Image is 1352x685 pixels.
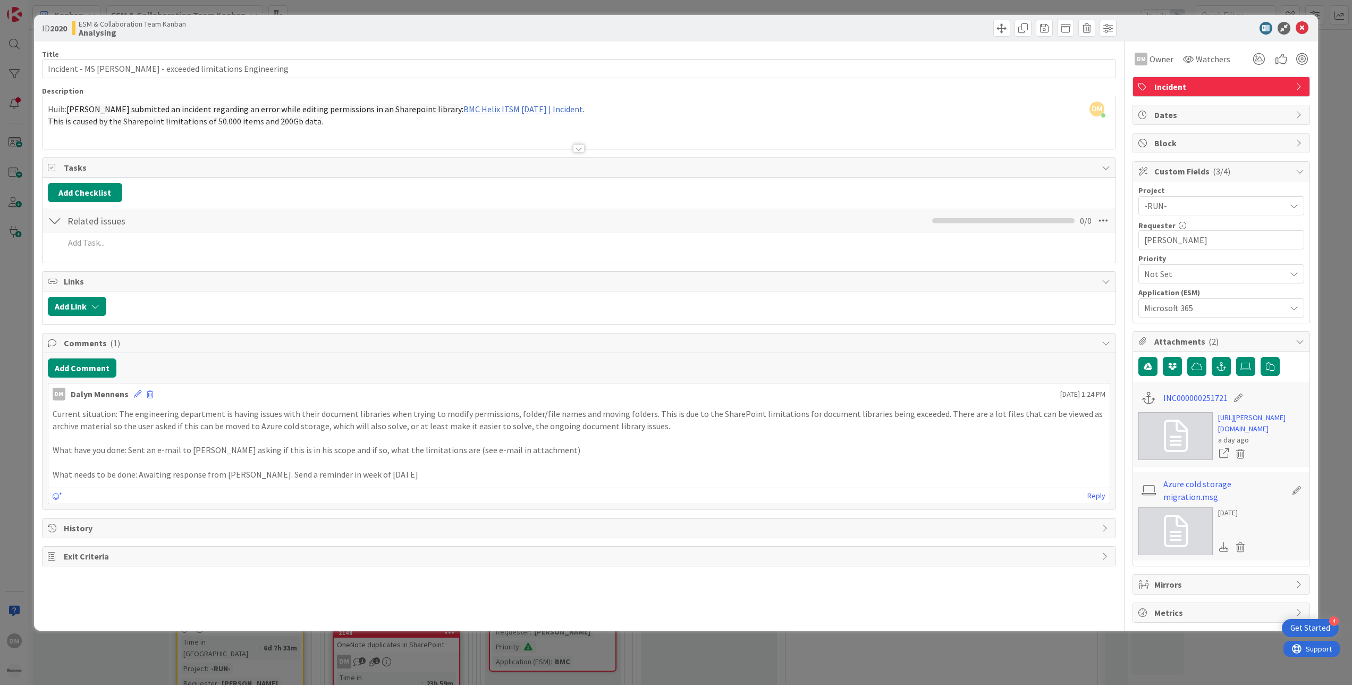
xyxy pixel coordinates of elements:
div: Project [1138,187,1304,194]
label: Title [42,49,59,59]
span: [DATE] 1:24 PM [1060,389,1105,400]
span: Comments [64,337,1097,349]
p: What have you done: Sent an e-mail to [PERSON_NAME] asking if this is in his scope and if so, wha... [53,444,1106,456]
p: Huib: [48,103,1111,115]
span: Attachments [1154,335,1290,348]
span: Exit Criteria [64,550,1097,563]
p: Current situation: The engineering department is having issues with their document libraries when... [53,408,1106,432]
a: BMC Helix ITSM [DATE] | Incident [463,104,583,114]
div: 4 [1329,616,1339,626]
span: Mirrors [1154,578,1290,591]
span: Microsoft 365 [1144,300,1280,315]
span: ( 2 ) [1209,336,1219,347]
span: Tasks [64,161,1097,174]
span: This is caused by the Sharepoint limitations of 50.000 items and 200Gb data. [48,116,323,127]
a: Reply [1087,489,1105,503]
input: Add Checklist... [64,211,303,230]
span: Support [22,2,48,14]
div: a day ago [1218,435,1304,446]
input: type card name here... [42,59,1117,78]
div: Dalyn Mennens [71,388,129,400]
span: ESM & Collaboration Team Kanban [79,20,186,28]
div: Priority [1138,255,1304,262]
span: Links [64,275,1097,288]
div: DM [53,388,65,400]
div: [DATE] [1218,507,1249,519]
span: Owner [1150,53,1173,65]
a: [URL][PERSON_NAME][DOMAIN_NAME] [1218,412,1304,435]
a: INC000000251721 [1163,391,1228,404]
span: History [64,522,1097,534]
span: ID [42,22,67,35]
button: Add Checklist [48,183,122,202]
span: Custom Fields [1154,165,1290,178]
div: Open Get Started checklist, remaining modules: 4 [1282,619,1339,637]
div: DM [1135,53,1147,65]
p: What needs to be done: Awaiting response from [PERSON_NAME]. Send a reminder in week of [DATE] [53,469,1106,481]
div: Download [1218,540,1230,554]
label: Requester [1138,221,1176,230]
span: Incident [1154,80,1290,93]
span: ( 1 ) [110,338,120,348]
span: Metrics [1154,606,1290,619]
span: Description [42,86,83,96]
a: Azure cold storage migration.msg [1163,478,1287,503]
button: Add Comment [48,358,116,378]
span: [PERSON_NAME] submitted an incident regarding an error while editing permissions in an Sharepoint... [66,104,463,114]
span: DM [1089,102,1104,116]
b: Analysing [79,28,186,37]
b: 2020 [50,23,67,34]
button: Add Link [48,297,106,316]
span: -RUN- [1144,198,1280,213]
div: Application (ESM) [1138,289,1304,296]
span: 0 / 0 [1080,214,1092,227]
span: ( 3/4 ) [1213,166,1230,177]
span: Watchers [1196,53,1230,65]
div: Get Started [1290,623,1330,633]
span: Dates [1154,108,1290,121]
a: Open [1218,447,1230,461]
span: Block [1154,137,1290,149]
span: . [583,104,585,114]
span: Not Set [1144,266,1280,281]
